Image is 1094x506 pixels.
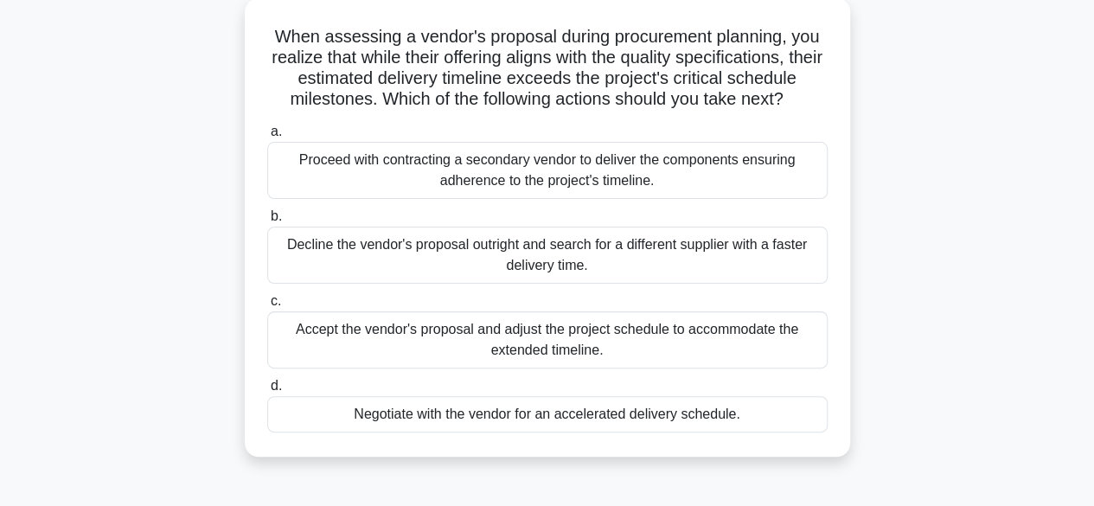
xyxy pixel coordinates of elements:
span: a. [271,124,282,138]
div: Decline the vendor's proposal outright and search for a different supplier with a faster delivery... [267,227,828,284]
span: c. [271,293,281,308]
span: b. [271,208,282,223]
span: d. [271,378,282,393]
div: Accept the vendor's proposal and adjust the project schedule to accommodate the extended timeline. [267,311,828,368]
h5: When assessing a vendor's proposal during procurement planning, you realize that while their offe... [266,26,829,111]
div: Negotiate with the vendor for an accelerated delivery schedule. [267,396,828,432]
div: Proceed with contracting a secondary vendor to deliver the components ensuring adherence to the p... [267,142,828,199]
